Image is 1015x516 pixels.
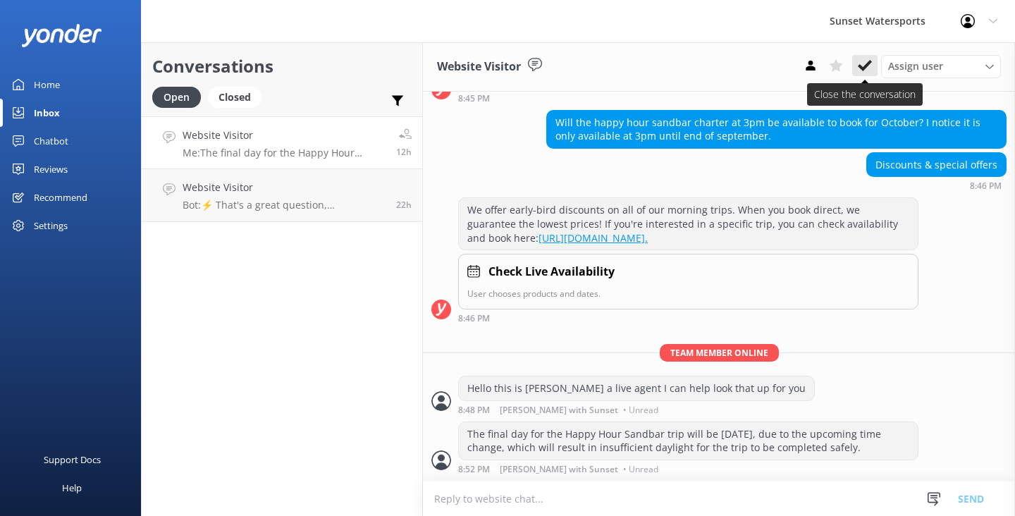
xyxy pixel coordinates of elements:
[142,116,422,169] a: Website VisitorMe:The final day for the Happy Hour Sandbar trip will be [DATE], due to the upcomi...
[867,153,1006,177] div: Discounts & special offers
[437,58,521,76] h3: Website Visitor
[208,89,269,104] a: Closed
[660,344,779,362] span: Team member online
[458,464,918,474] div: Sep 07 2025 08:52am (UTC -05:00) America/Cancun
[866,180,1007,190] div: Sep 07 2025 08:46am (UTC -05:00) America/Cancun
[62,474,82,502] div: Help
[183,147,386,159] p: Me: The final day for the Happy Hour Sandbar trip will be [DATE], due to the upcoming time change...
[142,169,422,222] a: Website VisitorBot:⚡ That's a great question, unfortunately I do not know the answer. I'm going t...
[458,94,490,103] strong: 8:45 PM
[34,70,60,99] div: Home
[458,93,918,103] div: Sep 07 2025 08:45am (UTC -05:00) America/Cancun
[459,376,814,400] div: Hello this is [PERSON_NAME] a live agent I can help look that up for you
[547,111,1006,148] div: Will the happy hour sandbar charter at 3pm be available to book for October? I notice it is only ...
[458,405,815,414] div: Sep 07 2025 08:48am (UTC -05:00) America/Cancun
[152,89,208,104] a: Open
[34,183,87,211] div: Recommend
[34,127,68,155] div: Chatbot
[458,313,918,323] div: Sep 07 2025 08:46am (UTC -05:00) America/Cancun
[623,406,658,414] span: • Unread
[623,465,658,474] span: • Unread
[34,99,60,127] div: Inbox
[44,446,101,474] div: Support Docs
[183,180,386,195] h4: Website Visitor
[21,24,102,47] img: yonder-white-logo.png
[467,287,909,300] p: User chooses products and dates.
[881,55,1001,78] div: Assign User
[396,199,412,211] span: Sep 06 2025 10:30pm (UTC -05:00) America/Cancun
[500,406,618,414] span: [PERSON_NAME] with Sunset
[458,314,490,323] strong: 8:46 PM
[34,211,68,240] div: Settings
[459,422,918,460] div: The final day for the Happy Hour Sandbar trip will be [DATE], due to the upcoming time change, wh...
[183,199,386,211] p: Bot: ⚡ That's a great question, unfortunately I do not know the answer. I'm going to reach out to...
[459,198,918,250] div: We offer early-bird discounts on all of our morning trips. When you book direct, we guarantee the...
[539,231,648,245] a: [URL][DOMAIN_NAME].
[970,182,1002,190] strong: 8:46 PM
[396,146,412,158] span: Sep 07 2025 08:52am (UTC -05:00) America/Cancun
[152,53,412,80] h2: Conversations
[34,155,68,183] div: Reviews
[488,263,615,281] h4: Check Live Availability
[458,465,490,474] strong: 8:52 PM
[208,87,262,108] div: Closed
[183,128,386,143] h4: Website Visitor
[152,87,201,108] div: Open
[500,465,618,474] span: [PERSON_NAME] with Sunset
[458,406,490,414] strong: 8:48 PM
[888,59,943,74] span: Assign user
